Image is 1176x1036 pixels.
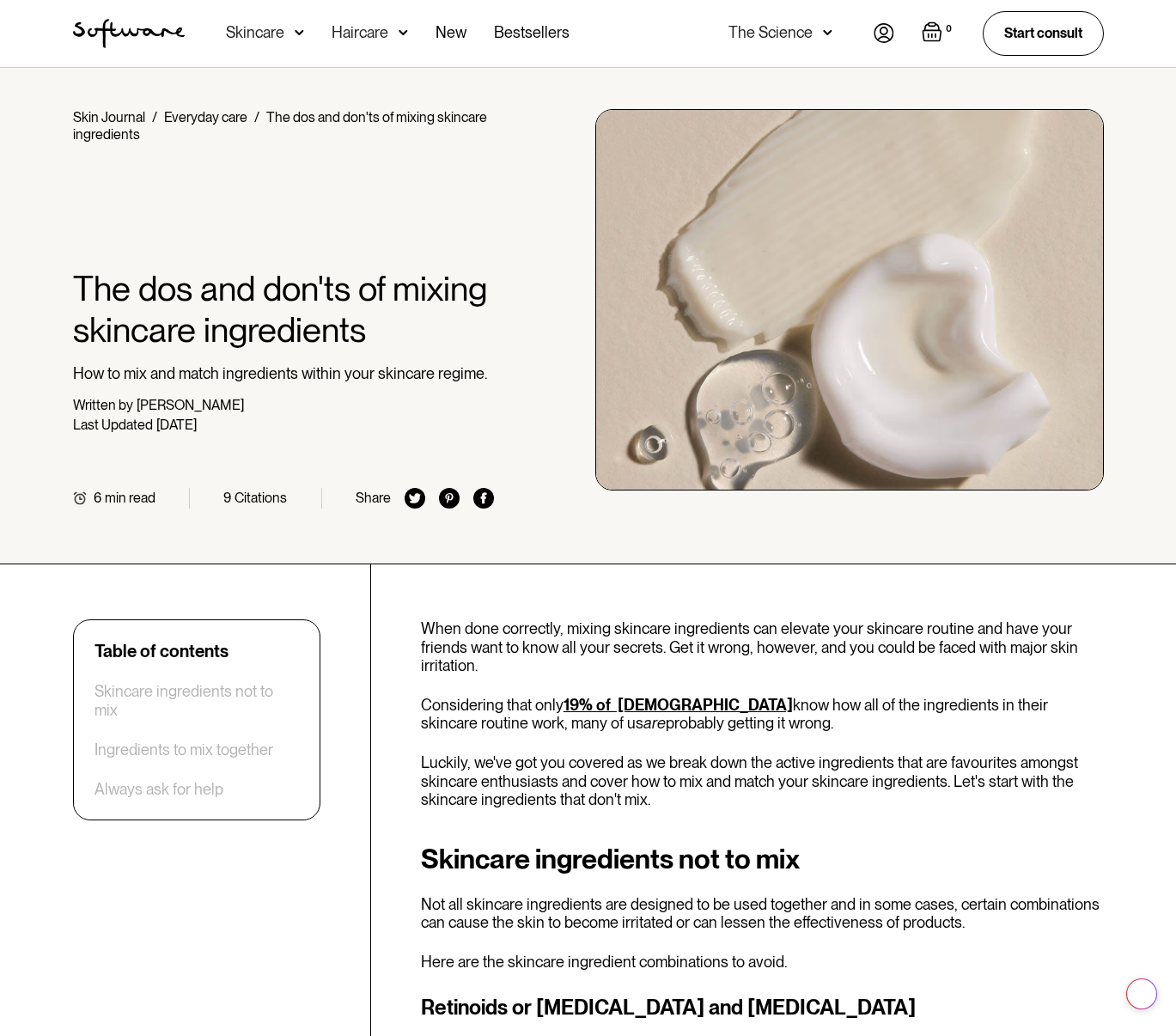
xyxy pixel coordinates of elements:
img: facebook icon [473,488,494,509]
p: Here are the skincare ingredient combinations to avoid. [421,953,1104,972]
p: Not all skincare ingredients are designed to be used together and in some cases, certain combinat... [421,895,1104,932]
div: Skincare [226,24,284,41]
div: The dos and don'ts of mixing skincare ingredients [73,109,487,143]
p: When done correctly, mixing skincare ingredients can elevate your skincare routine and have your ... [421,619,1104,675]
h2: Skincare ingredients not to mix [421,844,1104,875]
div: [DATE] [156,417,197,433]
h3: Retinoids or [MEDICAL_DATA] and [MEDICAL_DATA] [421,992,1104,1023]
img: twitter icon [405,488,425,509]
div: Table of contents [94,641,228,661]
p: Considering that only know how all of the ingredients in their skincare routine work, many of us ... [421,696,1104,733]
a: 19% of [DEMOGRAPHIC_DATA] [564,696,793,714]
div: Written by [73,397,133,413]
a: home [73,19,185,48]
div: Citations [235,490,287,506]
img: pinterest icon [439,488,460,509]
img: Software Logo [73,19,185,48]
div: [PERSON_NAME] [137,397,244,413]
em: are [643,714,666,732]
a: Skincare ingredients not to mix [94,682,299,719]
h1: The dos and don'ts of mixing skincare ingredients [73,268,495,350]
div: 0 [942,21,955,37]
p: Luckily, we've got you covered as we break down the active ingredients that are favourites amongs... [421,753,1104,809]
a: Open empty cart [922,21,955,46]
div: / [152,109,157,125]
div: 6 [94,490,101,506]
div: The Science [728,24,813,41]
a: Always ask for help [94,780,223,799]
div: / [254,109,259,125]
a: Everyday care [164,109,247,125]
div: Share [356,490,391,506]
a: Skin Journal [73,109,145,125]
a: Ingredients to mix together [94,740,273,759]
p: How to mix and match ingredients within your skincare regime. [73,364,495,383]
a: Start consult [983,11,1104,55]
img: arrow down [399,24,408,41]
div: Haircare [332,24,388,41]
div: Last Updated [73,417,153,433]
div: min read [105,490,155,506]
div: 9 [223,490,231,506]
img: arrow down [295,24,304,41]
img: arrow down [823,24,832,41]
